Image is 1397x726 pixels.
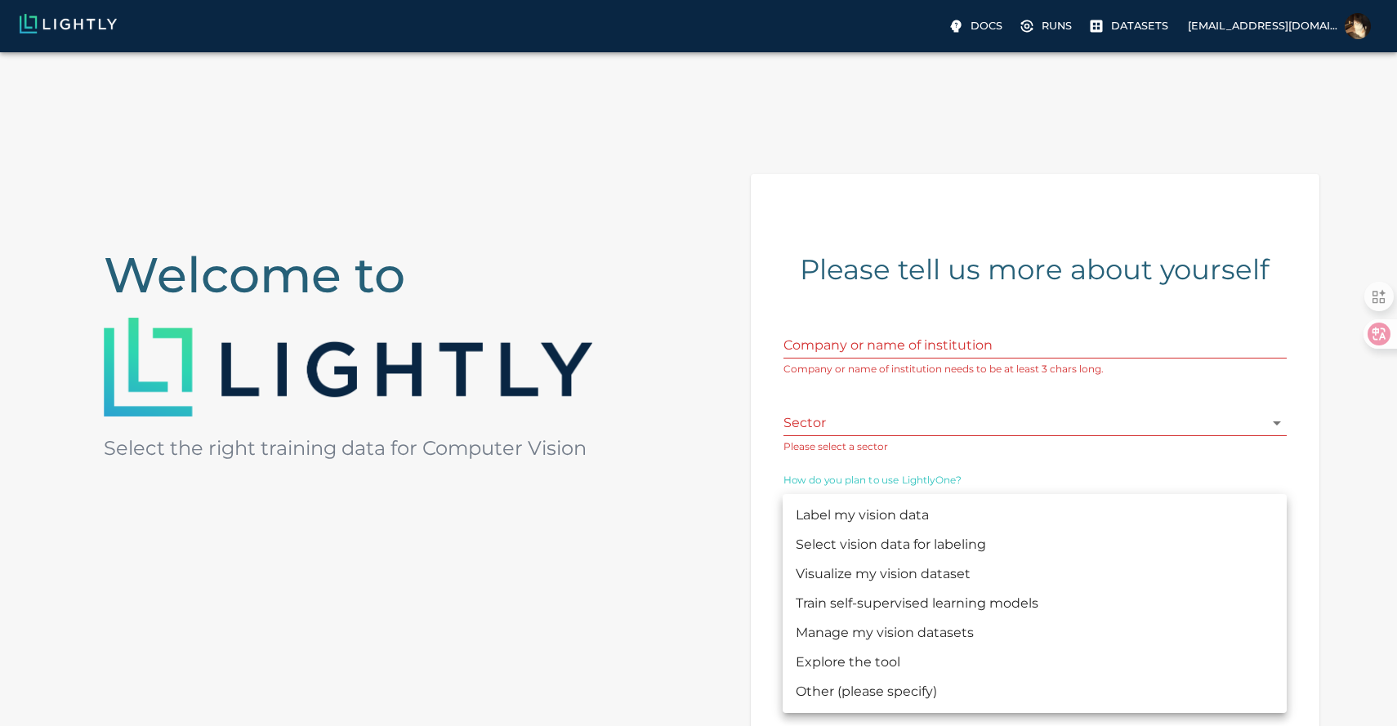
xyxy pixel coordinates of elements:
[783,648,1287,677] li: Explore the tool
[783,501,1287,530] li: Label my vision data
[783,589,1287,618] li: Train self-supervised learning models
[783,530,1287,559] li: Select vision data for labeling
[783,618,1287,648] li: Manage my vision datasets
[783,677,1287,706] li: Other (please specify)
[783,559,1287,589] li: Visualize my vision dataset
